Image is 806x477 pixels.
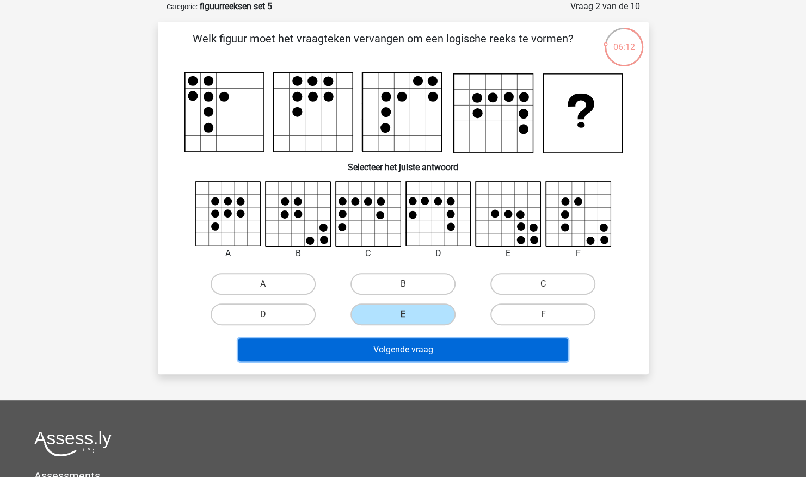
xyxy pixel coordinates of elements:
[211,303,316,325] label: D
[397,247,479,260] div: D
[490,273,595,295] label: C
[537,247,619,260] div: F
[327,247,409,260] div: C
[175,30,590,63] p: Welk figuur moet het vraagteken vervangen om een logische reeks te vormen?
[34,431,112,456] img: Assessly logo
[211,273,316,295] label: A
[350,273,456,295] label: B
[467,247,549,260] div: E
[490,303,595,325] label: F
[175,153,631,172] h6: Selecteer het juiste antwoord
[187,247,269,260] div: A
[257,247,339,260] div: B
[604,27,644,54] div: 06:12
[238,338,568,361] button: Volgende vraag
[200,1,272,11] strong: figuurreeksen set 5
[167,3,198,11] small: Categorie:
[350,303,456,325] label: E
